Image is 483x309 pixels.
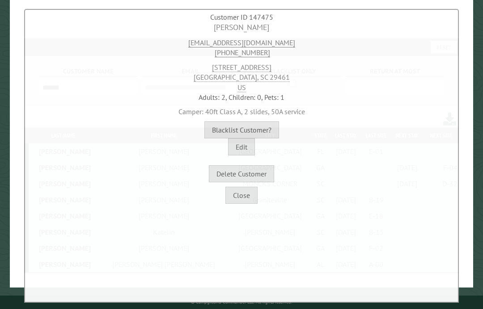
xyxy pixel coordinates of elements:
small: © Campground Commander LLC. All rights reserved. [191,299,292,305]
button: Blacklist Customer? [204,121,279,138]
div: Customer ID 147475 [27,12,456,22]
div: Camper: 40ft Class A, 2 slides, 50A service [27,102,456,116]
div: [PERSON_NAME] [27,22,456,33]
button: Delete Customer [209,165,274,182]
div: Adults: 2, Children: 0, Pets: 1 [27,92,456,102]
button: Close [225,187,258,204]
button: Edit [228,138,255,155]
